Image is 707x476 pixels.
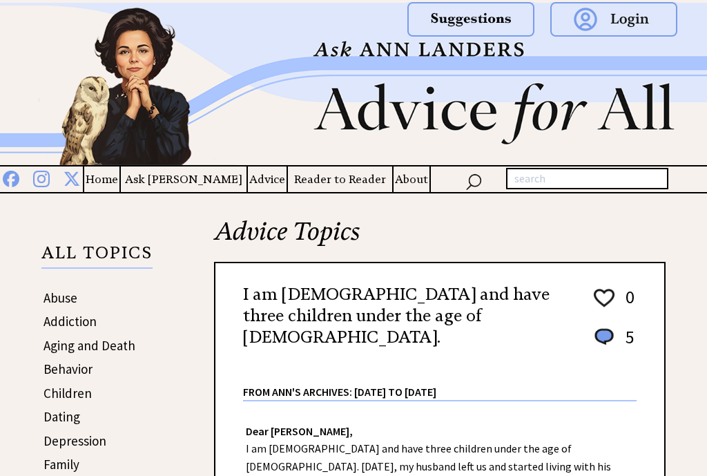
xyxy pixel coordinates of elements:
[619,285,635,324] td: 0
[43,289,77,306] a: Abuse
[246,424,353,438] strong: Dear [PERSON_NAME],
[394,171,429,188] a: About
[33,168,50,187] img: instagram%20blue.png
[243,363,637,400] div: From Ann's Archives: [DATE] to [DATE]
[550,2,677,37] img: login.png
[214,215,666,262] h2: Advice Topics
[43,385,92,401] a: Children
[41,245,153,269] p: ALL TOPICS
[43,313,97,330] a: Addiction
[43,337,135,354] a: Aging and Death
[64,168,80,187] img: x%20blue.png
[465,171,482,191] img: search_nav.png
[506,168,668,190] input: search
[43,408,80,425] a: Dating
[288,171,393,188] a: Reader to Reader
[243,284,568,349] h2: I am [DEMOGRAPHIC_DATA] and have three children under the age of [DEMOGRAPHIC_DATA].
[407,2,534,37] img: suggestions.png
[592,286,617,310] img: heart_outline%201.png
[43,432,106,449] a: Depression
[3,168,19,187] img: facebook%20blue.png
[592,326,617,348] img: message_round%201.png
[121,171,246,188] a: Ask [PERSON_NAME]
[43,456,79,473] a: Family
[619,325,635,362] td: 5
[84,171,119,188] a: Home
[43,361,93,377] a: Behavior
[248,171,287,188] a: Advice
